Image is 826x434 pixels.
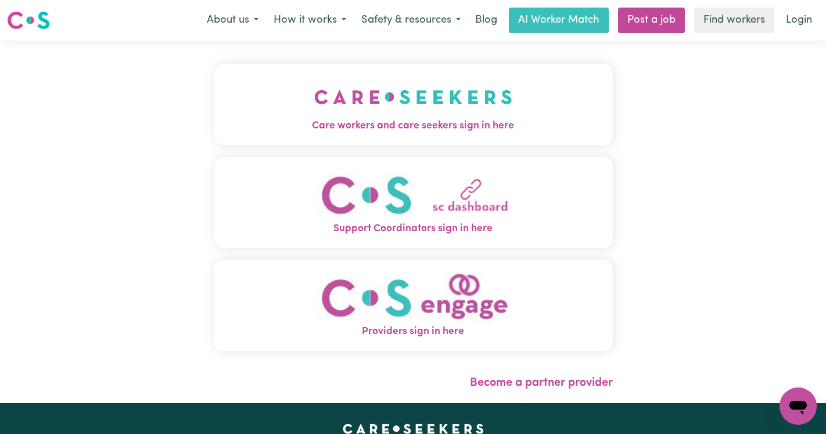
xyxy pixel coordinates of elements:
a: Become a partner provider [470,377,613,389]
a: Find workers [694,8,774,33]
span: Support Coordinators sign in here [214,221,613,236]
button: Safety & resources [354,8,468,33]
a: Post a job [618,8,685,33]
a: Careseekers logo [7,7,50,34]
a: AI Worker Match [509,8,609,33]
span: Care workers and care seekers sign in here [214,119,613,134]
button: About us [199,8,266,33]
span: Providers sign in here [214,324,613,339]
a: Login [779,8,819,33]
button: How it works [266,8,354,33]
button: Providers sign in here [214,260,613,351]
a: Careseekers home page [343,424,484,433]
button: Support Coordinators sign in here [214,157,613,248]
img: Careseekers logo [7,10,50,31]
a: Blog [468,8,504,33]
button: Care workers and care seekers sign in here [214,64,613,145]
iframe: Button to launch messaging window [780,388,817,425]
